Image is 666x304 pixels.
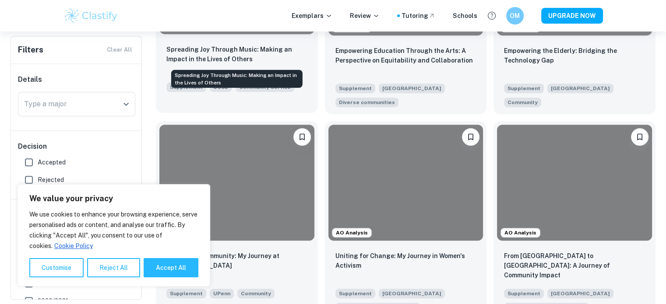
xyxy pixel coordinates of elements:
p: Spreading Joy Through Music: Making an Impact in the Lives of Others [166,45,307,64]
span: AO Analysis [501,229,540,237]
span: Accepted [38,157,66,167]
span: [GEOGRAPHIC_DATA] [379,84,445,93]
p: Empowering Education Through the Arts: A Perspective on Equitability and Collaboration [335,46,476,65]
p: We value your privacy [29,193,198,204]
a: Cookie Policy [54,242,93,250]
span: Reflect on a time when you have worked to enhance a community to which you feel connected. Why ha... [504,97,541,107]
button: Accept All [144,258,198,277]
span: AO Analysis [332,229,371,237]
p: Uniting for Change: My Journey in Women's Activism [335,251,476,270]
span: Community [241,290,271,297]
p: From Poznan to Providence: A Journey of Community Impact [504,251,645,280]
span: Supplement [335,84,375,93]
button: UPGRADE NOW [541,8,603,24]
button: Open [120,98,132,110]
div: Spreading Joy Through Music: Making an Impact in the Lives of Others [171,70,303,88]
span: Supplement [166,289,206,298]
a: Tutoring [402,11,435,21]
button: OM [506,7,524,24]
button: Bookmark [462,128,479,146]
span: Supplement [335,289,375,298]
span: Supplement [504,84,544,93]
p: Exemplars [292,11,332,21]
span: [GEOGRAPHIC_DATA] [379,289,445,298]
button: Bookmark [293,128,311,146]
button: Help and Feedback [484,8,499,23]
span: A hallmark of the Columbia experience is being able to learn and thrive in an equitable and inclu... [335,97,398,107]
button: Customise [29,258,84,277]
span: Supplement [166,82,206,92]
span: [GEOGRAPHIC_DATA] [547,289,613,298]
button: Reject All [87,258,140,277]
p: Embracing Community: My Journey at Penn [166,251,307,270]
span: Rejected [38,175,64,185]
span: [GEOGRAPHIC_DATA] [547,84,613,93]
a: Schools [453,11,477,21]
p: Empowering the Elderly: Bridging the Technology Gap [504,46,645,65]
p: We use cookies to enhance your browsing experience, serve personalised ads or content, and analys... [29,209,198,251]
span: Diverse communities [339,98,395,106]
span: How will you explore community at Penn? Consider how Penn will help shape your perspective, and h... [237,288,275,298]
span: Supplement [504,289,544,298]
h6: Decision [18,141,135,152]
h6: Filters [18,44,43,56]
div: We value your privacy [18,184,210,287]
span: UPenn [210,289,234,298]
h6: OM [510,11,520,21]
span: Community [507,98,538,106]
img: Clastify logo [63,7,119,24]
h6: Details [18,74,135,85]
button: Bookmark [631,128,648,146]
p: Review [350,11,380,21]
